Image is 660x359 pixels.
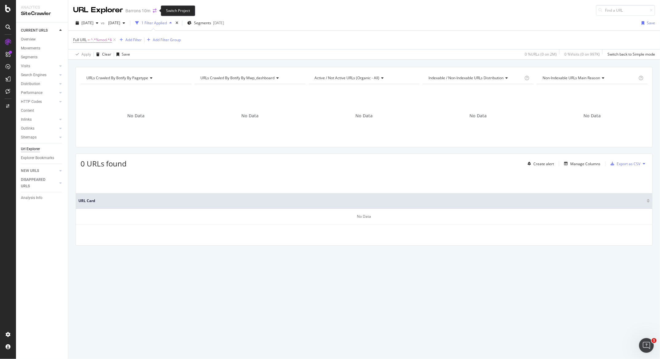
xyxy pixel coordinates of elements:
a: Content [21,107,64,114]
div: Movements [21,45,40,52]
div: Overview [21,36,36,43]
div: Switch back to Simple mode [607,52,655,57]
a: Segments [21,54,64,60]
button: [DATE] [73,18,101,28]
div: URL Explorer [73,5,123,15]
div: Url Explorer [21,146,40,152]
div: Outlinks [21,125,34,132]
span: No Data [128,113,145,119]
button: Add Filter [117,36,142,44]
span: 2025 Sep. 5th [81,20,93,25]
span: No Data [470,113,487,119]
div: Create alert [533,161,554,166]
div: [DATE] [213,20,224,25]
a: CURRENT URLS [21,27,57,34]
h4: URLs Crawled By Botify By pagetype [85,73,186,83]
div: Performance [21,90,42,96]
button: Add Filter Group [144,36,181,44]
a: NEW URLS [21,168,57,174]
span: Segments [194,20,211,25]
div: 1 Filter Applied [141,20,167,25]
h4: URLs Crawled By Botify By mwp_dashboard [199,73,300,83]
span: = [88,37,90,42]
div: Manage Columns [570,161,600,166]
div: SiteCrawler [21,10,63,17]
a: Visits [21,63,57,69]
a: Inlinks [21,116,57,123]
div: Analytics [21,5,63,10]
div: times [174,20,180,26]
span: No Data [584,113,601,119]
span: No Data [356,113,373,119]
div: Search Engines [21,72,46,78]
button: Segments[DATE] [185,18,227,28]
a: Analysis Info [21,195,64,201]
a: Overview [21,36,64,43]
div: No Data [76,209,652,224]
button: Clear [94,49,111,59]
a: DISAPPEARED URLS [21,177,57,189]
button: Save [639,18,655,28]
div: Visits [21,63,30,69]
iframe: Intercom live chat [639,338,654,353]
div: Add Filter [125,37,142,42]
button: Manage Columns [562,160,600,167]
div: Save [122,52,130,57]
div: DISAPPEARED URLS [21,177,52,189]
div: Distribution [21,81,40,87]
div: Analysis Info [21,195,42,201]
div: Clear [102,52,111,57]
button: Save [114,49,130,59]
span: URL Card [78,198,645,204]
button: Apply [73,49,91,59]
div: Export as CSV [617,161,640,166]
span: Active / Not Active URLs (organic - all) [314,75,379,80]
div: Sitemaps [21,134,37,141]
div: arrow-right-arrow-left [153,9,156,13]
span: Full URL [73,37,87,42]
button: Switch back to Simple mode [605,49,655,59]
a: HTTP Codes [21,99,57,105]
div: NEW URLS [21,168,39,174]
button: Export as CSV [608,159,640,169]
div: HTTP Codes [21,99,42,105]
h4: Non-Indexable URLs Main Reason [541,73,637,83]
span: 0 URLs found [81,158,127,169]
button: Create alert [525,159,554,169]
div: 0 % Visits ( 0 on 997K ) [564,52,600,57]
a: Sitemaps [21,134,57,141]
span: No Data [242,113,259,119]
a: Url Explorer [21,146,64,152]
span: Non-Indexable URLs Main Reason [543,75,600,80]
div: Switch Project [161,6,195,16]
div: Inlinks [21,116,32,123]
a: Search Engines [21,72,57,78]
h4: Active / Not Active URLs [313,73,414,83]
input: Find a URL [596,5,655,16]
div: 0 % URLs ( 0 on 2M ) [525,52,557,57]
button: 1 Filter Applied [133,18,174,28]
span: Indexable / Non-Indexable URLs distribution [429,75,504,80]
div: Barrons 10m [125,8,150,14]
div: Explorer Bookmarks [21,155,54,161]
span: 2025 Jun. 27th [106,20,120,25]
h4: Indexable / Non-Indexable URLs Distribution [427,73,523,83]
span: URLs Crawled By Botify By mwp_dashboard [200,75,275,80]
a: Performance [21,90,57,96]
div: Add Filter Group [153,37,181,42]
div: CURRENT URLS [21,27,48,34]
span: vs [101,20,106,25]
a: Explorer Bookmarks [21,155,64,161]
a: Movements [21,45,64,52]
span: 1 [652,338,657,343]
span: URLs Crawled By Botify By pagetype [86,75,148,80]
button: [DATE] [106,18,128,28]
div: Segments [21,54,38,60]
span: ^.*%mod.*$ [91,36,112,44]
a: Outlinks [21,125,57,132]
a: Distribution [21,81,57,87]
div: Content [21,107,34,114]
div: Apply [81,52,91,57]
div: Save [647,20,655,25]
